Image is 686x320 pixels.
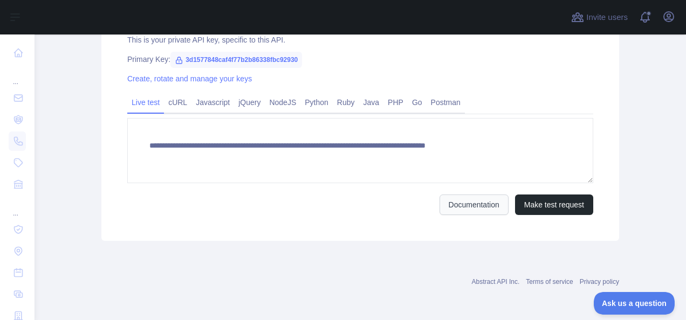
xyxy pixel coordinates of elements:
[234,94,265,111] a: jQuery
[265,94,300,111] a: NodeJS
[408,94,427,111] a: Go
[9,65,26,86] div: ...
[127,34,593,45] div: This is your private API key, specific to this API.
[333,94,359,111] a: Ruby
[300,94,333,111] a: Python
[127,74,252,83] a: Create, rotate and manage your keys
[594,292,675,315] iframe: Toggle Customer Support
[383,94,408,111] a: PHP
[472,278,520,286] a: Abstract API Inc.
[164,94,191,111] a: cURL
[427,94,465,111] a: Postman
[586,11,628,24] span: Invite users
[191,94,234,111] a: Javascript
[580,278,619,286] a: Privacy policy
[440,194,509,215] a: Documentation
[569,9,630,26] button: Invite users
[170,52,302,68] span: 3d1577848caf4f77b2b86338fbc92930
[9,196,26,218] div: ...
[359,94,384,111] a: Java
[526,278,573,286] a: Terms of service
[127,54,593,65] div: Primary Key:
[127,94,164,111] a: Live test
[515,194,593,215] button: Make test request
